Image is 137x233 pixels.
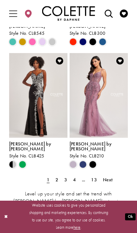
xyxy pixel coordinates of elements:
i: Lilac [39,38,46,46]
i: Scarlet [70,38,77,46]
span: 1 [47,177,50,183]
i: Black/Silver [9,161,17,168]
i: Pink [29,38,36,46]
a: Next Page [100,175,115,185]
span: Style No. CL8300 [70,30,106,36]
i: Sapphire [79,38,87,46]
button: Close Dialog [1,214,11,220]
div: Colette by Daphne Style No. CL8210 [70,142,128,159]
span: Next [103,177,113,183]
a: Page 2 [53,175,61,185]
i: Black [89,38,97,46]
span: 2 [56,177,58,183]
a: Page 3 [62,175,70,185]
i: Aqua [9,38,17,46]
i: Black [89,161,97,168]
i: Navy Blue [79,161,87,168]
a: Page 4 [71,175,78,185]
span: 3 [64,177,67,183]
a: Add to Wishlist [114,55,125,67]
span: Style No. CL8425 [9,153,45,159]
span: 4 [73,177,76,183]
i: Ocean Blue [99,38,106,46]
span: Toggle Main Navigation Menu [7,7,19,20]
a: Visit Wishlist Page [118,7,130,20]
a: Visit Store Locator page [22,7,34,20]
span: Style No. CL8210 [70,153,104,159]
button: Submit Dialog [125,213,136,220]
span: Style No. CL8545 [9,30,45,36]
span: Current Page [45,175,52,185]
a: Colette by Daphne Homepage [42,6,95,21]
a: Open Search dialog [103,7,115,20]
i: Gold [19,38,26,46]
i: Emerald [19,161,26,168]
span: [PERSON_NAME] by [PERSON_NAME] [9,141,51,152]
i: Heather [70,161,77,168]
p: Website uses cookies to give you personalized shopping and marketing experiences. By continuing t... [27,202,110,232]
a: here [73,225,80,230]
div: Colette by Daphne Style No. CL8425 [9,142,67,159]
a: Page 13 [89,175,99,185]
a: Add to Wishlist [54,55,65,67]
span: [PERSON_NAME] by [PERSON_NAME] [70,141,112,152]
i: Silver [48,38,56,46]
img: Colette by Daphne [42,6,95,21]
span: 13 [91,177,97,183]
span: ... [82,177,85,183]
div: Header Menu. Buttons: Search, Wishlist [101,6,131,21]
a: Visit Colette by Daphne Style No. CL8210 Page [70,53,128,138]
a: Visit Colette by Daphne Style No. CL8425 Page [9,53,67,138]
div: Header Menu Left. Buttons: Hamburger menu , Store Locator [6,6,35,21]
div: Colette by Daphne Style No. CL8300 [70,19,128,36]
div: Colette by Daphne Style No. CL8545 [9,19,67,36]
a: ... [80,175,87,185]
